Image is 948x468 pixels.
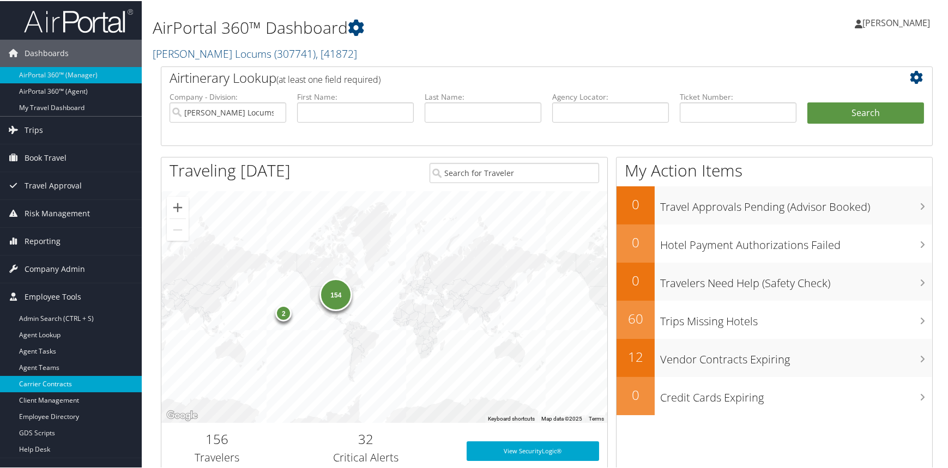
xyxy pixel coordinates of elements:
span: Dashboards [25,39,69,66]
span: ( 307741 ) [274,45,316,60]
a: 0Travelers Need Help (Safety Check) [617,262,932,300]
a: 0Travel Approvals Pending (Advisor Booked) [617,185,932,223]
a: 0Credit Cards Expiring [617,376,932,414]
h3: Travel Approvals Pending (Advisor Booked) [660,193,932,214]
button: Search [807,101,924,123]
a: [PERSON_NAME] Locums [153,45,357,60]
span: (at least one field required) [276,72,381,84]
h2: 0 [617,232,655,251]
a: [PERSON_NAME] [855,5,941,38]
span: Employee Tools [25,282,81,309]
a: 60Trips Missing Hotels [617,300,932,338]
h2: 32 [281,429,450,447]
span: Company Admin [25,254,85,282]
span: Trips [25,116,43,143]
div: 2 [275,304,292,320]
a: 0Hotel Payment Authorizations Failed [617,223,932,262]
h2: 12 [617,347,655,365]
label: Last Name: [425,90,541,101]
h1: AirPortal 360™ Dashboard [153,15,678,38]
h3: Vendor Contracts Expiring [660,345,932,366]
label: Ticket Number: [680,90,796,101]
h3: Travelers [170,449,264,464]
h2: 60 [617,308,655,327]
h3: Travelers Need Help (Safety Check) [660,269,932,290]
button: Zoom out [167,218,189,240]
h1: Traveling [DATE] [170,158,291,181]
img: Google [164,408,200,422]
div: 154 [319,277,352,310]
h2: 156 [170,429,264,447]
h3: Critical Alerts [281,449,450,464]
a: Terms (opens in new tab) [589,415,604,421]
span: , [ 41872 ] [316,45,357,60]
h2: Airtinerary Lookup [170,68,860,86]
h2: 0 [617,385,655,403]
span: [PERSON_NAME] [862,16,930,28]
span: Map data ©2025 [541,415,582,421]
h3: Hotel Payment Authorizations Failed [660,231,932,252]
label: Company - Division: [170,90,286,101]
input: Search for Traveler [430,162,599,182]
span: Reporting [25,227,61,254]
h3: Credit Cards Expiring [660,384,932,404]
h2: 0 [617,270,655,289]
h1: My Action Items [617,158,932,181]
span: Risk Management [25,199,90,226]
a: 12Vendor Contracts Expiring [617,338,932,376]
h2: 0 [617,194,655,212]
a: View SecurityLogic® [467,440,599,460]
label: First Name: [297,90,414,101]
span: Travel Approval [25,171,82,198]
a: Open this area in Google Maps (opens a new window) [164,408,200,422]
button: Zoom in [167,196,189,217]
label: Agency Locator: [552,90,669,101]
img: airportal-logo.png [24,7,133,33]
h3: Trips Missing Hotels [660,307,932,328]
button: Keyboard shortcuts [488,414,535,422]
span: Book Travel [25,143,67,171]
